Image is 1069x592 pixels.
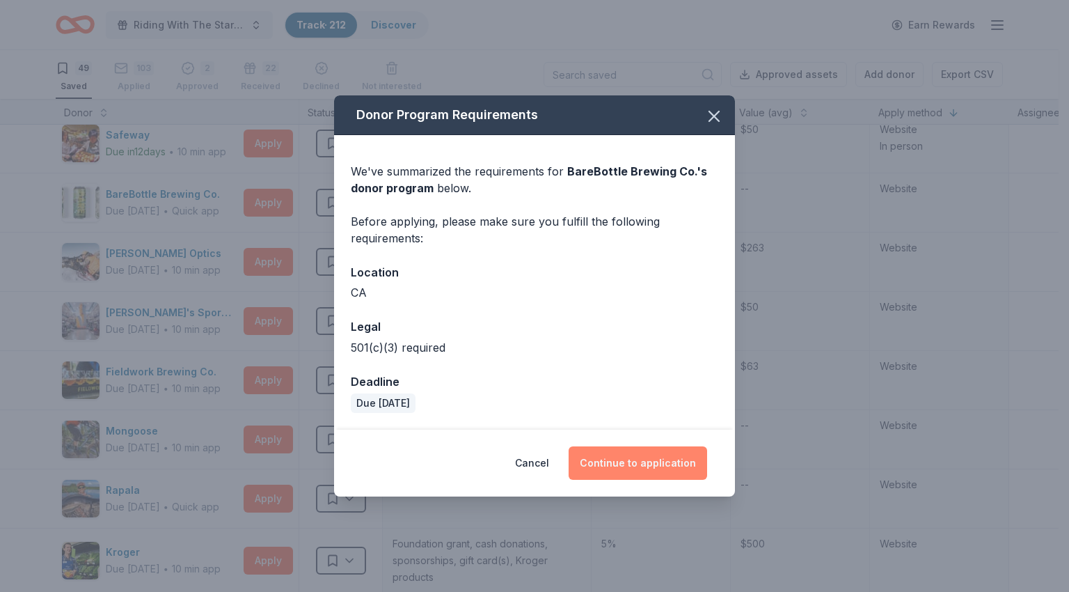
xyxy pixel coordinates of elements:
div: Due [DATE] [351,394,415,413]
button: Continue to application [569,446,707,480]
div: We've summarized the requirements for below. [351,163,718,196]
div: 501(c)(3) required [351,339,718,356]
div: Donor Program Requirements [334,95,735,135]
div: Legal [351,318,718,336]
button: Cancel [515,446,549,480]
div: Location [351,263,718,281]
div: CA [351,284,718,301]
div: Before applying, please make sure you fulfill the following requirements: [351,213,718,247]
div: Deadline [351,373,718,391]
